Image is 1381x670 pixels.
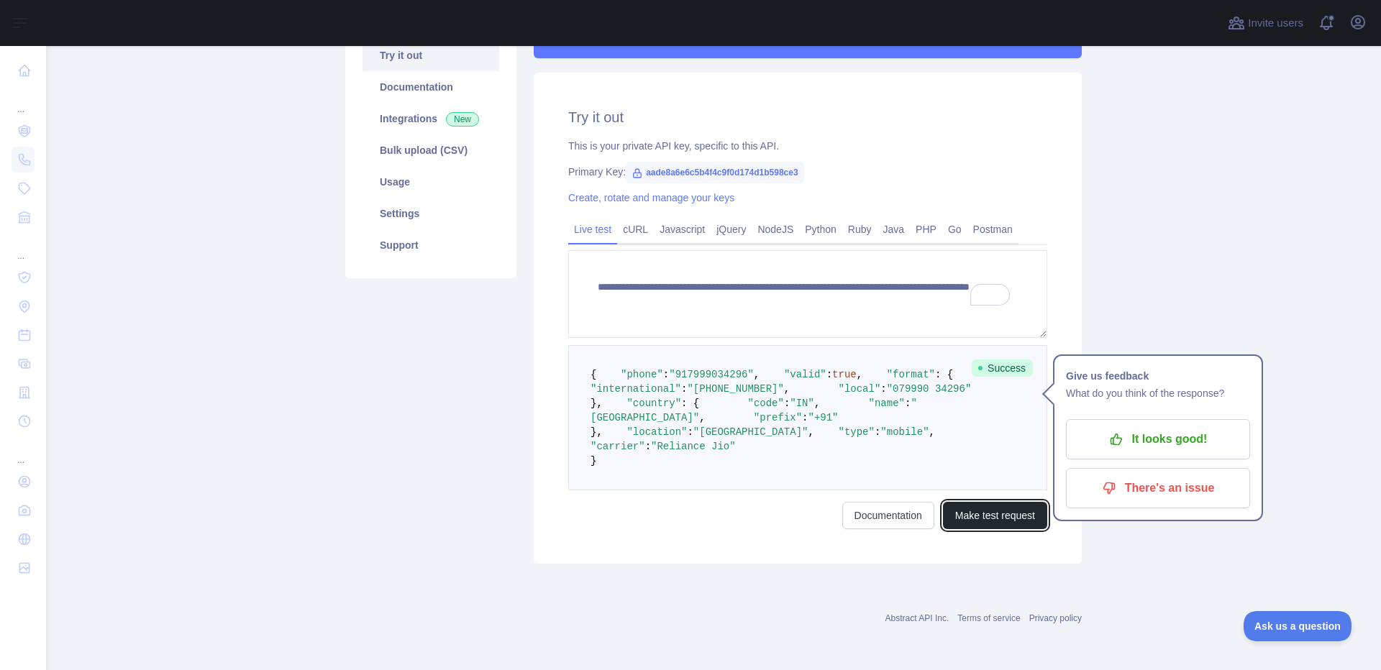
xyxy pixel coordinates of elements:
[790,398,814,409] span: "IN"
[626,426,687,438] span: "location"
[972,359,1033,377] span: Success
[880,383,886,395] span: :
[363,134,499,166] a: Bulk upload (CSV)
[568,218,617,241] a: Live test
[681,383,687,395] span: :
[681,398,699,409] span: : {
[885,613,949,623] a: Abstract API Inc.
[808,426,813,438] span: ,
[784,383,790,395] span: ,
[878,218,911,241] a: Java
[568,192,734,203] a: Create, rotate and manage your keys
[1077,427,1239,451] p: It looks good!
[1066,385,1250,402] p: What do you think of the response?
[754,369,760,380] span: ,
[869,398,905,409] span: "name"
[880,426,929,438] span: "mobile"
[12,437,35,466] div: ...
[887,369,935,380] span: "format"
[12,86,35,115] div: ...
[699,412,705,423] span: ,
[654,218,711,241] a: Javascript
[887,383,972,395] span: "079990 34296"
[568,250,1047,338] textarea: To enrich screen reader interactions, please activate Accessibility in Grammarly extension settings
[935,369,953,380] span: : {
[687,383,783,395] span: "[PHONE_NUMBER]"
[363,198,499,229] a: Settings
[905,398,911,409] span: :
[591,369,596,380] span: {
[942,218,967,241] a: Go
[784,398,790,409] span: :
[832,369,857,380] span: true
[626,398,681,409] span: "country"
[826,369,832,380] span: :
[784,369,826,380] span: "valid"
[1066,419,1250,459] button: It looks good!
[839,426,875,438] span: "type"
[591,441,645,452] span: "carrier"
[568,139,1047,153] div: This is your private API key, specific to this API.
[12,233,35,262] div: ...
[1029,613,1082,623] a: Privacy policy
[363,229,499,261] a: Support
[446,112,479,127] span: New
[363,103,499,134] a: Integrations New
[857,369,862,380] span: ,
[957,613,1020,623] a: Terms of service
[875,426,880,438] span: :
[752,218,799,241] a: NodeJS
[669,369,754,380] span: "917999034296"
[591,426,603,438] span: },
[1066,468,1250,508] button: There's an issue
[645,441,651,452] span: :
[910,218,942,241] a: PHP
[754,412,802,423] span: "prefix"
[842,218,878,241] a: Ruby
[626,162,804,183] span: aade8a6e6c5b4f4c9f0d174d1b598ce3
[591,398,603,409] span: },
[838,383,880,395] span: "local"
[1066,367,1250,385] h1: Give us feedback
[363,71,499,103] a: Documentation
[568,107,1047,127] h2: Try it out
[943,502,1047,529] button: Make test request
[929,426,935,438] span: ,
[663,369,669,380] span: :
[842,502,934,529] a: Documentation
[591,455,596,467] span: }
[591,383,681,395] span: "international"
[693,426,808,438] span: "[GEOGRAPHIC_DATA]"
[1248,15,1303,32] span: Invite users
[1077,476,1239,500] p: There's an issue
[747,398,783,409] span: "code"
[808,412,838,423] span: "+91"
[799,218,842,241] a: Python
[687,426,693,438] span: :
[802,412,808,423] span: :
[967,218,1018,241] a: Postman
[651,441,736,452] span: "Reliance Jio"
[711,218,752,241] a: jQuery
[568,165,1047,179] div: Primary Key:
[621,369,663,380] span: "phone"
[1225,12,1306,35] button: Invite users
[363,40,499,71] a: Try it out
[1244,611,1352,641] iframe: Toggle Customer Support
[363,166,499,198] a: Usage
[617,218,654,241] a: cURL
[814,398,820,409] span: ,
